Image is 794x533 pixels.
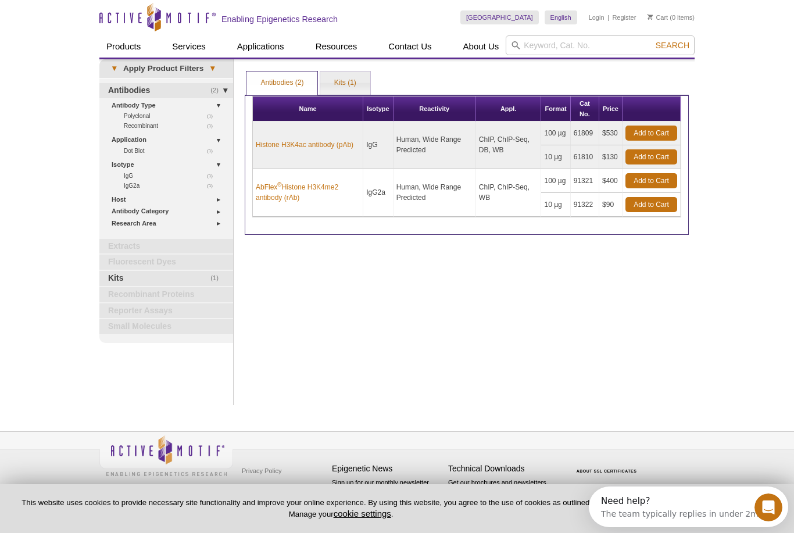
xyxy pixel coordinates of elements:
[320,71,370,95] a: Kits (1)
[476,169,542,217] td: ChIP, ChIP-Seq, WB
[541,121,570,145] td: 100 µg
[334,509,391,518] button: cookie settings
[545,10,577,24] a: English
[207,146,219,156] span: (1)
[112,217,226,230] a: Research Area
[625,173,677,188] a: Add to Cart
[19,498,663,520] p: This website uses cookies to provide necessary site functionality and improve your online experie...
[541,145,570,169] td: 10 µg
[221,14,338,24] h2: Enabling Epigenetics Research
[256,182,360,203] a: AbFlex®Histone H3K4me2 antibody (rAb)
[332,478,442,517] p: Sign up for our monthly newsletter highlighting recent publications in the field of epigenetics.
[246,71,317,95] a: Antibodies (2)
[124,121,219,131] a: (1)Recombinant
[99,59,233,78] a: ▾Apply Product Filters▾
[363,169,394,217] td: IgG2a
[394,96,476,121] th: Reactivity
[124,171,219,181] a: (1)IgG
[99,255,233,270] a: Fluorescent Dyes
[625,149,677,164] a: Add to Cart
[754,493,782,521] iframe: Intercom live chat
[112,194,226,206] a: Host
[460,10,539,24] a: [GEOGRAPHIC_DATA]
[99,35,148,58] a: Products
[253,96,363,121] th: Name
[239,462,284,480] a: Privacy Policy
[363,121,394,169] td: IgG
[648,10,695,24] li: (0 items)
[625,197,677,212] a: Add to Cart
[124,111,219,121] a: (1)Polyclonal
[571,96,599,121] th: Cat No.
[607,10,609,24] li: |
[599,169,623,193] td: $400
[448,464,559,474] h4: Technical Downloads
[456,35,506,58] a: About Us
[5,5,204,37] div: Open Intercom Messenger
[99,271,233,286] a: (1)Kits
[541,96,570,121] th: Format
[476,96,542,121] th: Appl.
[599,145,623,169] td: $130
[394,169,476,217] td: Human, Wide Range Predicted
[99,432,233,479] img: Active Motif,
[448,478,559,507] p: Get our brochures and newsletters, or request them by mail.
[124,146,219,156] a: (1)Dot Blot
[207,181,219,191] span: (1)
[332,464,442,474] h4: Epigenetic News
[210,83,225,98] span: (2)
[652,40,693,51] button: Search
[99,239,233,254] a: Extracts
[99,287,233,302] a: Recombinant Proteins
[207,121,219,131] span: (1)
[612,13,636,22] a: Register
[277,181,281,188] sup: ®
[210,271,225,286] span: (1)
[124,181,219,191] a: (1)IgG2a
[12,10,170,19] div: Need help?
[203,63,221,74] span: ▾
[564,452,652,478] table: Click to Verify - This site chose Symantec SSL for secure e-commerce and confidential communicati...
[506,35,695,55] input: Keyword, Cat. No.
[207,111,219,121] span: (1)
[99,83,233,98] a: (2)Antibodies
[112,159,226,171] a: Isotype
[99,303,233,319] a: Reporter Assays
[571,193,599,217] td: 91322
[363,96,394,121] th: Isotype
[599,193,623,217] td: $90
[571,145,599,169] td: 61810
[656,41,689,50] span: Search
[541,169,570,193] td: 100 µg
[577,469,637,473] a: ABOUT SSL CERTIFICATES
[165,35,213,58] a: Services
[571,169,599,193] td: 91321
[589,13,605,22] a: Login
[99,319,233,334] a: Small Molecules
[12,19,170,31] div: The team typically replies in under 2m
[207,171,219,181] span: (1)
[112,134,226,146] a: Application
[571,121,599,145] td: 61809
[239,480,300,497] a: Terms & Conditions
[105,63,123,74] span: ▾
[599,121,623,145] td: $530
[309,35,364,58] a: Resources
[112,205,226,217] a: Antibody Category
[381,35,438,58] a: Contact Us
[648,13,668,22] a: Cart
[589,487,788,527] iframe: Intercom live chat discovery launcher
[625,126,677,141] a: Add to Cart
[112,99,226,112] a: Antibody Type
[599,96,623,121] th: Price
[256,139,353,150] a: Histone H3K4ac antibody (pAb)
[394,121,476,169] td: Human, Wide Range Predicted
[230,35,291,58] a: Applications
[541,193,570,217] td: 10 µg
[648,14,653,20] img: Your Cart
[476,121,542,169] td: ChIP, ChIP-Seq, DB, WB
